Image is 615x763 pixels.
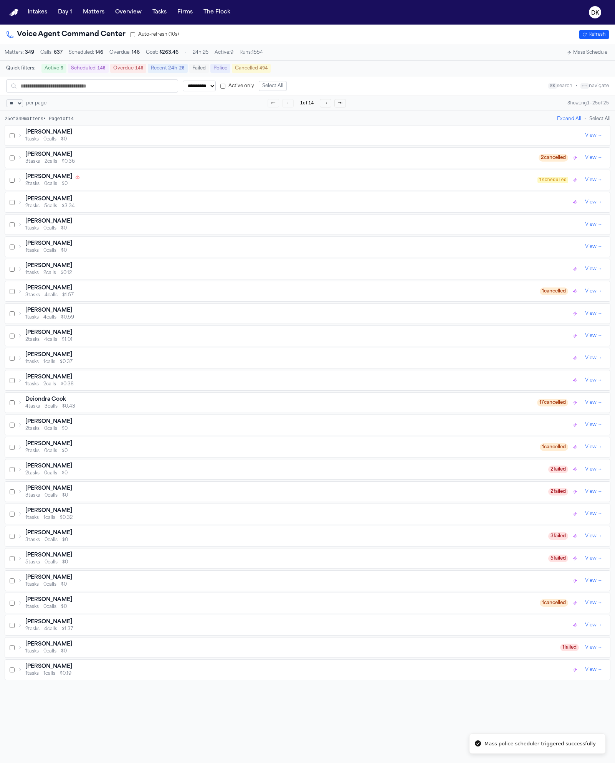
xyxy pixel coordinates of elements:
h3: Deiondra Cook [25,396,66,403]
span: $0 [62,426,68,432]
div: [PERSON_NAME]1tasks0calls$01failedView → [5,637,610,657]
span: 1 tasks [25,359,39,365]
button: Trigger police scheduler [571,287,579,295]
div: [PERSON_NAME]2tasks4calls$1.01View → [5,326,610,346]
span: 2 calls [43,270,56,276]
span: 2 failed [548,466,568,473]
button: Cancelled494 [232,64,271,73]
span: 637 [54,50,63,55]
div: [PERSON_NAME]2tasks5calls$3.34View → [5,192,610,212]
span: 2 failed [548,488,568,495]
button: View → [582,465,605,474]
span: 1 calls [43,515,55,521]
span: 5 tasks [25,559,40,565]
span: $ 263.46 [159,50,179,55]
a: Intakes [25,5,50,19]
span: 0 calls [45,492,58,499]
button: View → [582,487,605,496]
span: 3 failed [548,532,568,540]
span: 2 calls [43,381,56,387]
span: $0.43 [62,403,75,410]
span: 4 calls [43,314,56,320]
div: [PERSON_NAME]3tasks4calls$1.571cancelledView → [5,281,610,301]
button: Trigger police scheduler [571,443,579,451]
span: $0.38 [61,381,74,387]
span: 2 tasks [25,470,40,476]
div: [PERSON_NAME]1tasks1calls$0.37View → [5,348,610,368]
span: $0.37 [60,359,73,365]
span: $0 [61,604,67,610]
h3: [PERSON_NAME] [25,618,72,626]
button: Trigger police scheduler [571,466,579,473]
span: 4 calls [45,292,58,298]
span: $0 [62,181,68,187]
div: 25 of 349 matters • Page 1 of 14 [5,116,74,122]
span: Matters: [5,50,34,56]
h3: [PERSON_NAME] [25,195,72,203]
span: 1 tasks [25,581,39,588]
span: 146 [97,66,106,71]
span: 1 tasks [25,248,39,254]
span: Overdue: [109,50,140,56]
span: 0 calls [44,426,57,432]
button: View → [582,621,605,630]
div: [PERSON_NAME]3tasks2calls$0.362cancelledView → [5,148,610,168]
div: [PERSON_NAME]2tasks0calls$01scheduledView → [5,170,610,190]
h3: [PERSON_NAME] [25,218,72,225]
span: 24h: 26 [193,50,208,56]
h3: [PERSON_NAME] [25,173,72,181]
button: View → [582,220,605,229]
span: 4 calls [44,626,57,632]
span: 5 failed [548,555,568,562]
span: 349 [25,50,34,55]
span: 1 tasks [25,671,39,677]
h3: [PERSON_NAME] [25,552,72,559]
span: 146 [132,50,140,55]
h3: [PERSON_NAME] [25,373,72,381]
span: 1 tasks [25,225,39,231]
button: Tasks [149,5,170,19]
button: Select All [259,81,287,91]
button: The Flock [200,5,233,19]
kbd: ⌘K [548,83,557,89]
input: Active only [220,84,225,89]
span: 9 [61,66,63,71]
button: ⇥ [334,99,346,107]
h3: [PERSON_NAME] [25,440,72,448]
button: View → [582,420,605,429]
button: Trigger police scheduler [571,154,579,162]
span: 1 cancelled [540,287,568,295]
span: 0 calls [45,537,58,543]
span: 0 calls [43,225,56,231]
span: 2 tasks [25,203,40,209]
h3: [PERSON_NAME] [25,262,72,270]
span: Runs: 1554 [240,50,263,56]
div: [PERSON_NAME]1tasks0calls$0View → [5,126,610,145]
button: Scheduled146 [68,64,109,73]
button: Recent 24h26 [148,64,187,73]
div: [PERSON_NAME]1tasks0calls$0View → [5,571,610,591]
h3: [PERSON_NAME] [25,596,72,604]
button: View → [582,264,605,274]
button: View → [582,376,605,385]
span: 1 cancelled [540,443,568,451]
button: View → [582,287,605,296]
div: [PERSON_NAME]2tasks0calls$0View → [5,415,610,435]
h3: [PERSON_NAME] [25,485,72,492]
button: View → [582,198,605,207]
button: Trigger police scheduler [571,332,579,340]
span: $0.12 [61,270,72,276]
span: $3.34 [62,203,75,209]
span: 0 calls [43,136,56,142]
label: Auto-refresh (10s) [130,31,179,38]
button: Day 1 [55,5,75,19]
button: Overview [112,5,145,19]
span: 3 calls [45,403,58,410]
button: View → [582,353,605,363]
button: ⇤ [268,99,279,107]
button: View → [582,643,605,652]
h3: [PERSON_NAME] [25,507,72,515]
